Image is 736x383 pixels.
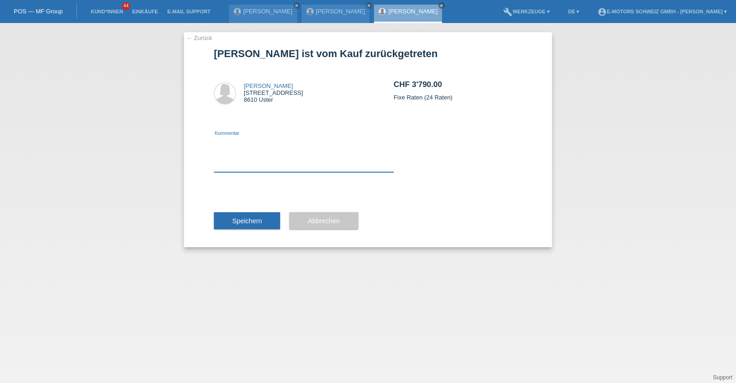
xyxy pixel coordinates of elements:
[294,3,299,8] i: close
[394,80,522,94] h2: CHF 3'790.00
[367,3,371,8] i: close
[214,48,522,59] h1: [PERSON_NAME] ist vom Kauf zurückgetreten
[186,35,212,41] a: ← Zurück
[439,3,444,8] i: close
[438,2,445,9] a: close
[713,374,732,381] a: Support
[86,9,127,14] a: Kund*innen
[598,7,607,17] i: account_circle
[122,2,130,10] span: 44
[214,212,280,230] button: Speichern
[499,9,554,14] a: buildWerkzeuge ▾
[388,8,437,15] a: [PERSON_NAME]
[243,8,293,15] a: [PERSON_NAME]
[308,217,339,225] span: Abbrechen
[244,82,303,103] div: [STREET_ADDRESS] 8610 Uster
[232,217,262,225] span: Speichern
[244,82,293,89] a: [PERSON_NAME]
[593,9,731,14] a: account_circleE-Motors Schweiz GmbH - [PERSON_NAME] ▾
[316,8,365,15] a: [PERSON_NAME]
[503,7,512,17] i: build
[563,9,584,14] a: DE ▾
[394,64,522,117] div: Fixe Raten (24 Raten)
[366,2,372,9] a: close
[163,9,215,14] a: E-Mail Support
[293,2,300,9] a: close
[127,9,162,14] a: Einkäufe
[14,8,63,15] a: POS — MF Group
[289,212,358,230] button: Abbrechen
